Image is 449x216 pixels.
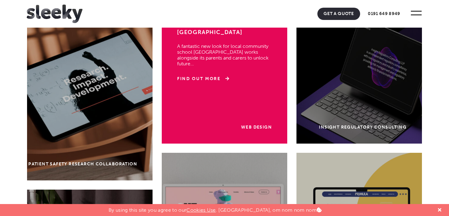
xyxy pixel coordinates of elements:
h3: OOK Agency [177,167,272,175]
a: Web Design [106,161,137,167]
h3: Insight Regulatory Consulting [312,29,407,44]
a: Get A Quote [317,8,360,20]
p: Impactful new website for PSRC We’ve had the pleasure of restructuring and redesigning the PSRC w... [42,44,137,74]
a: Cookies Use [186,207,216,213]
h3: Patient Safety Research Collaboration [42,29,137,44]
h3: Primula [312,167,407,175]
a: 0191 649 8949 [362,8,406,20]
p: A sleek website for Insight Regulatory Consulting with a pop of colour. We have had the pleasure ... [312,44,407,68]
h3: Excel Food Services [42,203,137,212]
a: Web Design [241,125,272,130]
p: A fantastic new look for local community school [GEOGRAPHIC_DATA] works alongside its parents and... [177,37,272,67]
p: A quirky and wonderful WordPress website for a unique agency. OOK (One Of a Kind) sells itself as... [177,175,272,199]
h3: [GEOGRAPHIC_DATA] [177,29,272,37]
a: Find Out More [42,83,94,89]
p: A new and exciting site for Primula. We recently had the pleasure of crafting a bespoke web desig... [312,175,407,199]
img: Sleeky Web Design Newcastle [27,5,83,23]
a: Find Out More [312,77,364,83]
a: Find Out More [177,76,229,82]
a: Web Design [376,125,407,130]
p: By using this site you agree to our . [GEOGRAPHIC_DATA], om nom nom nom [109,204,322,213]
